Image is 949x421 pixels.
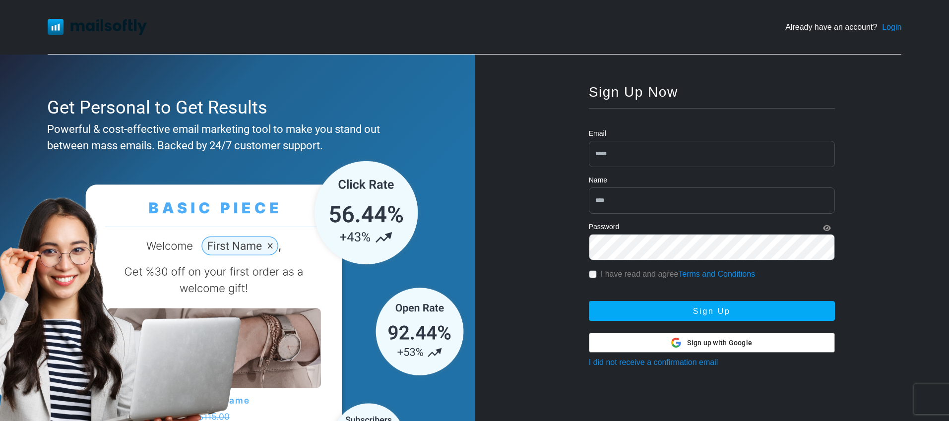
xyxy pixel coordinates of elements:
[589,128,606,139] label: Email
[601,268,755,280] label: I have read and agree
[47,121,423,154] div: Powerful & cost-effective email marketing tool to make you stand out between mass emails. Backed ...
[882,21,901,33] a: Login
[678,270,755,278] a: Terms and Conditions
[589,84,678,100] span: Sign Up Now
[589,222,619,232] label: Password
[823,225,831,232] i: Show Password
[589,175,607,185] label: Name
[589,333,835,353] button: Sign up with Google
[48,19,147,35] img: Mailsoftly
[687,338,752,348] span: Sign up with Google
[589,358,718,366] a: I did not receive a confirmation email
[785,21,901,33] div: Already have an account?
[47,94,423,121] div: Get Personal to Get Results
[589,301,835,321] button: Sign Up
